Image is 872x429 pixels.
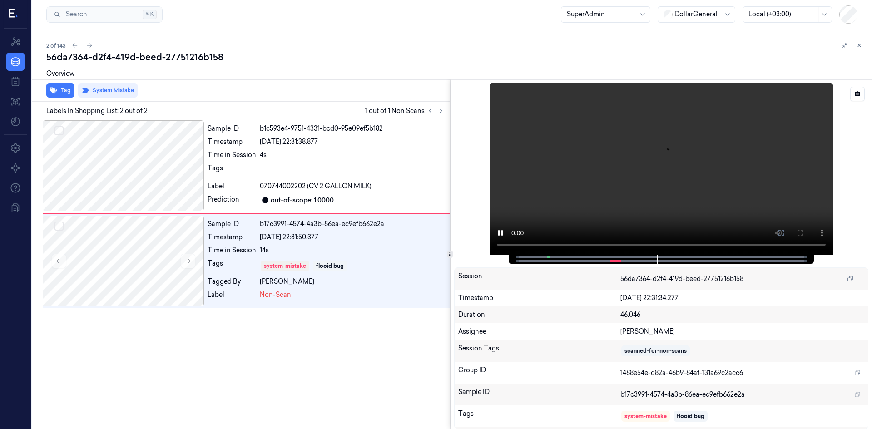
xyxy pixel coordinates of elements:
[677,412,704,420] div: flooid bug
[260,246,446,255] div: 14s
[620,327,864,336] div: [PERSON_NAME]
[260,277,446,286] div: [PERSON_NAME]
[458,293,621,303] div: Timestamp
[624,412,667,420] div: system-mistake
[54,222,64,231] button: Select row
[624,347,687,355] div: scanned-for-non-scans
[620,274,743,284] span: 56da7364-d2f4-419d-beed-27751216b158
[46,69,74,79] a: Overview
[458,409,621,424] div: Tags
[260,182,372,191] span: 070744002202 (CV 2 GALLON MILK)
[208,124,256,133] div: Sample ID
[260,219,446,229] div: b17c3991-4574-4a3b-86ea-ec9efb662e2a
[620,293,864,303] div: [DATE] 22:31:34.277
[208,163,256,178] div: Tags
[316,262,344,270] div: flooid bug
[260,290,291,300] span: Non-Scan
[208,290,256,300] div: Label
[260,137,446,147] div: [DATE] 22:31:38.877
[46,42,66,49] span: 2 of 143
[458,344,621,358] div: Session Tags
[458,387,621,402] div: Sample ID
[46,106,148,116] span: Labels In Shopping List: 2 out of 2
[208,137,256,147] div: Timestamp
[208,182,256,191] div: Label
[62,10,87,19] span: Search
[46,6,163,23] button: Search⌘K
[46,51,865,64] div: 56da7364-d2f4-419d-beed-27751216b158
[260,232,446,242] div: [DATE] 22:31:50.377
[458,327,621,336] div: Assignee
[260,124,446,133] div: b1c593e4-9751-4331-bcd0-95e09ef5b182
[208,219,256,229] div: Sample ID
[620,368,743,378] span: 1488e54e-d82a-46b9-84af-131a69c2acc6
[208,195,256,206] div: Prediction
[458,271,621,286] div: Session
[620,390,745,399] span: b17c3991-4574-4a3b-86ea-ec9efb662e2a
[78,83,138,98] button: System Mistake
[208,150,256,160] div: Time in Session
[458,310,621,320] div: Duration
[46,83,74,98] button: Tag
[54,126,64,135] button: Select row
[260,150,446,160] div: 4s
[208,232,256,242] div: Timestamp
[208,246,256,255] div: Time in Session
[458,365,621,380] div: Group ID
[208,259,256,273] div: Tags
[271,196,334,205] div: out-of-scope: 1.0000
[264,262,306,270] div: system-mistake
[208,277,256,286] div: Tagged By
[620,310,864,320] div: 46.046
[365,105,446,116] span: 1 out of 1 Non Scans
